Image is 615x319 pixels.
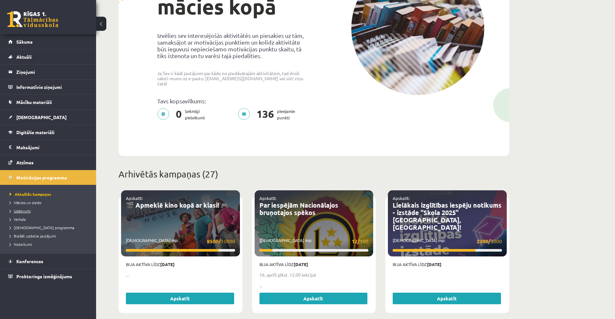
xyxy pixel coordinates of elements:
a: Mācies un ziedo [10,200,90,205]
a: Atzīmes [8,155,88,170]
span: Uzdevumi [10,208,31,213]
legend: Informatīvie ziņojumi [16,80,88,94]
a: Par iespējām Nacionālajos bruņotajos spēkos [259,201,338,217]
p: Arhivētās kampaņas (27) [119,168,509,181]
a: Konferences [8,254,88,269]
a: Aktuāli [8,49,88,64]
strong: [DATE] [294,262,308,267]
strong: 12/ [352,238,360,245]
a: [DEMOGRAPHIC_DATA] programma [10,225,90,230]
a: Proktoringa izmēģinājums [8,269,88,284]
span: Proktoringa izmēģinājums [16,273,72,279]
strong: 16. aprīlī plkst. 12.00 lekcija! [259,272,316,278]
strong: 8500/ [207,238,221,245]
p: Tavs kopsavilkums: [157,98,309,104]
a: Apskatīt [393,293,501,304]
span: [DEMOGRAPHIC_DATA] [16,114,67,120]
legend: Maksājumi [16,140,88,155]
p: [DEMOGRAPHIC_DATA] mp: [259,237,369,245]
span: Mācību materiāli [16,99,52,105]
a: Aktuālās kampaņas [10,191,90,197]
span: 100 [352,237,368,245]
strong: [DATE] [427,262,441,267]
p: [DEMOGRAPHIC_DATA] mp: [393,237,502,245]
p: ... [126,272,235,278]
p: [DEMOGRAPHIC_DATA] mp: [126,237,235,245]
p: Bija aktīva līdz [259,261,369,268]
span: Motivācijas programma [16,175,67,180]
span: Aktuālās kampaņas [10,192,51,197]
a: Apskatīt: [393,195,410,201]
p: Izvēlies sev interesējošās aktivitātēs un piesakies uz tām, samaksājot ar motivācijas punktiem un... [157,32,309,59]
span: Konferences [16,258,43,264]
a: Apskatīt: [259,195,276,201]
a: Mācību materiāli [8,95,88,109]
p: Bija aktīva līdz [126,261,235,268]
a: Apskatīt: [126,195,143,201]
a: [DEMOGRAPHIC_DATA] [8,110,88,125]
p: ... [259,282,369,289]
a: Sākums [8,34,88,49]
p: Bija aktīva līdz [393,261,502,268]
a: Apskatīt [126,293,234,304]
span: Noteikumi [10,242,32,247]
a: Lielākais izglītības iespēju notikums - izstāde “Skola 2025” [GEOGRAPHIC_DATA], [GEOGRAPHIC_DATA]! [393,201,502,231]
span: Aktuāli [16,54,32,60]
a: Maksājumi [8,140,88,155]
span: Biežāk uzdotie jautājumi [10,233,56,238]
p: pieejamie punkti [238,108,299,121]
strong: [DATE] [160,262,175,267]
a: 🎬 Apmeklē kino kopā ar klasi! 🎮 [126,201,229,209]
a: Informatīvie ziņojumi [8,80,88,94]
span: 3000 [477,237,502,245]
a: Rīgas 1. Tālmācības vidusskola [7,11,58,27]
span: Atzīmes [16,159,34,165]
a: Veikals [10,216,90,222]
a: Digitālie materiāli [8,125,88,140]
span: Mācies un ziedo [10,200,41,205]
legend: Ziņojumi [16,65,88,79]
a: Ziņojumi [8,65,88,79]
span: 136 [253,108,277,121]
span: Sākums [16,39,33,45]
strong: 2300/ [477,238,490,245]
span: Veikals [10,217,26,222]
span: Digitālie materiāli [16,129,54,135]
span: 0 [173,108,185,121]
a: Biežāk uzdotie jautājumi [10,233,90,239]
a: Noteikumi [10,241,90,247]
p: Ja Tev ir kādi jautājumi par kādu no piedāvātajām aktivitātēm, tad droši raksti mums uz e-pastu: ... [157,71,309,86]
p: Sekmīgi pieteikumi [157,108,209,121]
span: [DEMOGRAPHIC_DATA] programma [10,225,74,230]
a: Apskatīt [259,293,368,304]
a: Uzdevumi [10,208,90,214]
a: Motivācijas programma [8,170,88,185]
span: 10000 [207,237,235,245]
